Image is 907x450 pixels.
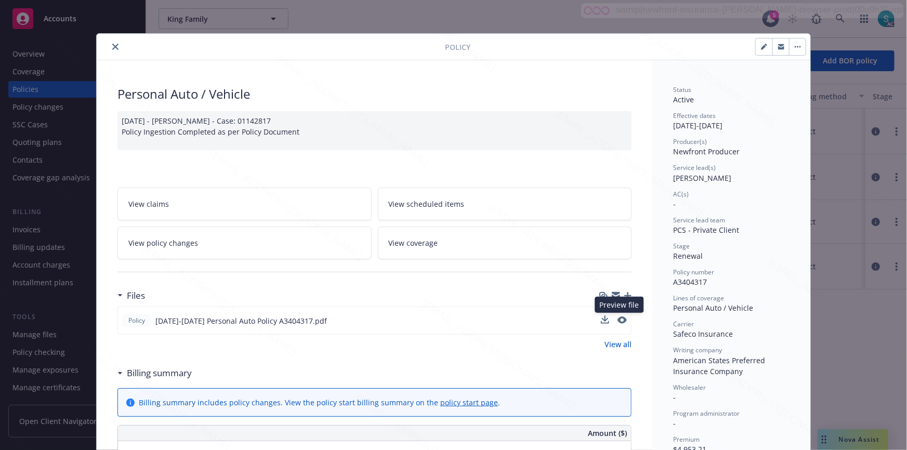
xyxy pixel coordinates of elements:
[673,418,676,428] span: -
[127,289,145,302] h3: Files
[673,147,740,156] span: Newfront Producer
[117,289,145,302] div: Files
[128,198,169,209] span: View claims
[673,173,731,183] span: [PERSON_NAME]
[673,355,767,376] span: American States Preferred Insurance Company
[673,216,725,224] span: Service lead team
[673,199,676,209] span: -
[617,315,627,326] button: preview file
[673,242,690,250] span: Stage
[601,315,609,324] button: download file
[673,383,706,392] span: Wholesaler
[673,85,691,94] span: Status
[127,366,192,380] h3: Billing summary
[673,95,694,104] span: Active
[389,198,465,209] span: View scheduled items
[673,277,707,287] span: A3404317
[139,397,500,408] div: Billing summary includes policy changes. View the policy start billing summary on the .
[673,329,733,339] span: Safeco Insurance
[128,237,198,248] span: View policy changes
[604,339,632,350] a: View all
[673,302,790,313] div: Personal Auto / Vehicle
[673,435,700,444] span: Premium
[673,225,739,235] span: PCS - Private Client
[673,111,790,131] div: [DATE] - [DATE]
[440,398,498,407] a: policy start page
[595,297,644,313] div: Preview file
[117,188,372,220] a: View claims
[673,346,722,354] span: Writing company
[117,227,372,259] a: View policy changes
[601,315,609,326] button: download file
[378,227,632,259] a: View coverage
[155,315,327,326] span: [DATE]-[DATE] Personal Auto Policy A3404317.pdf
[126,316,147,325] span: Policy
[117,111,632,150] div: [DATE] - [PERSON_NAME] - Case: 01142817 Policy Ingestion Completed as per Policy Document
[673,294,724,302] span: Lines of coverage
[378,188,632,220] a: View scheduled items
[673,409,740,418] span: Program administrator
[673,392,676,402] span: -
[673,163,716,172] span: Service lead(s)
[673,111,716,120] span: Effective dates
[588,428,627,439] span: Amount ($)
[117,366,192,380] div: Billing summary
[673,320,694,328] span: Carrier
[445,42,470,52] span: Policy
[109,41,122,53] button: close
[673,268,714,276] span: Policy number
[117,85,632,103] div: Personal Auto / Vehicle
[673,137,707,146] span: Producer(s)
[673,190,689,198] span: AC(s)
[673,251,703,261] span: Renewal
[389,237,438,248] span: View coverage
[617,316,627,324] button: preview file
